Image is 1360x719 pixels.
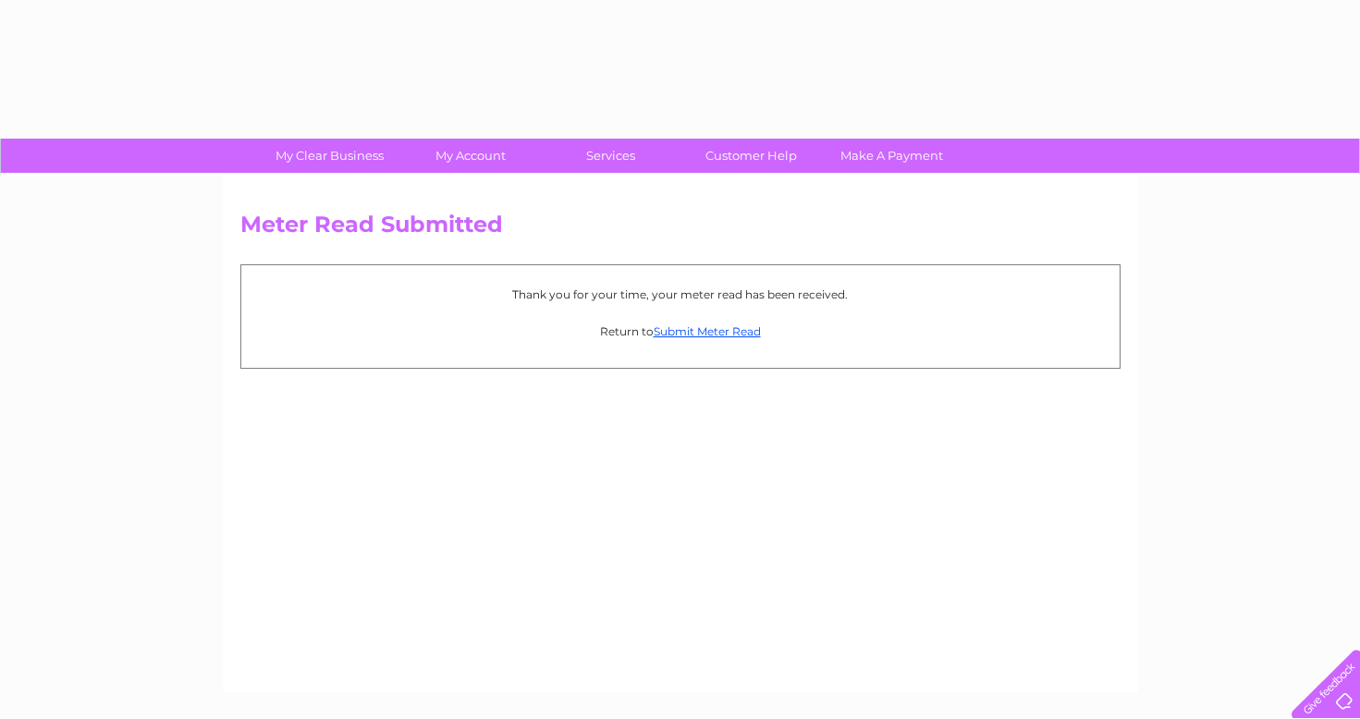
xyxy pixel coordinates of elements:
[253,139,406,173] a: My Clear Business
[815,139,968,173] a: Make A Payment
[251,323,1110,340] p: Return to
[394,139,546,173] a: My Account
[654,324,761,338] a: Submit Meter Read
[534,139,687,173] a: Services
[251,286,1110,303] p: Thank you for your time, your meter read has been received.
[240,212,1121,247] h2: Meter Read Submitted
[675,139,827,173] a: Customer Help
